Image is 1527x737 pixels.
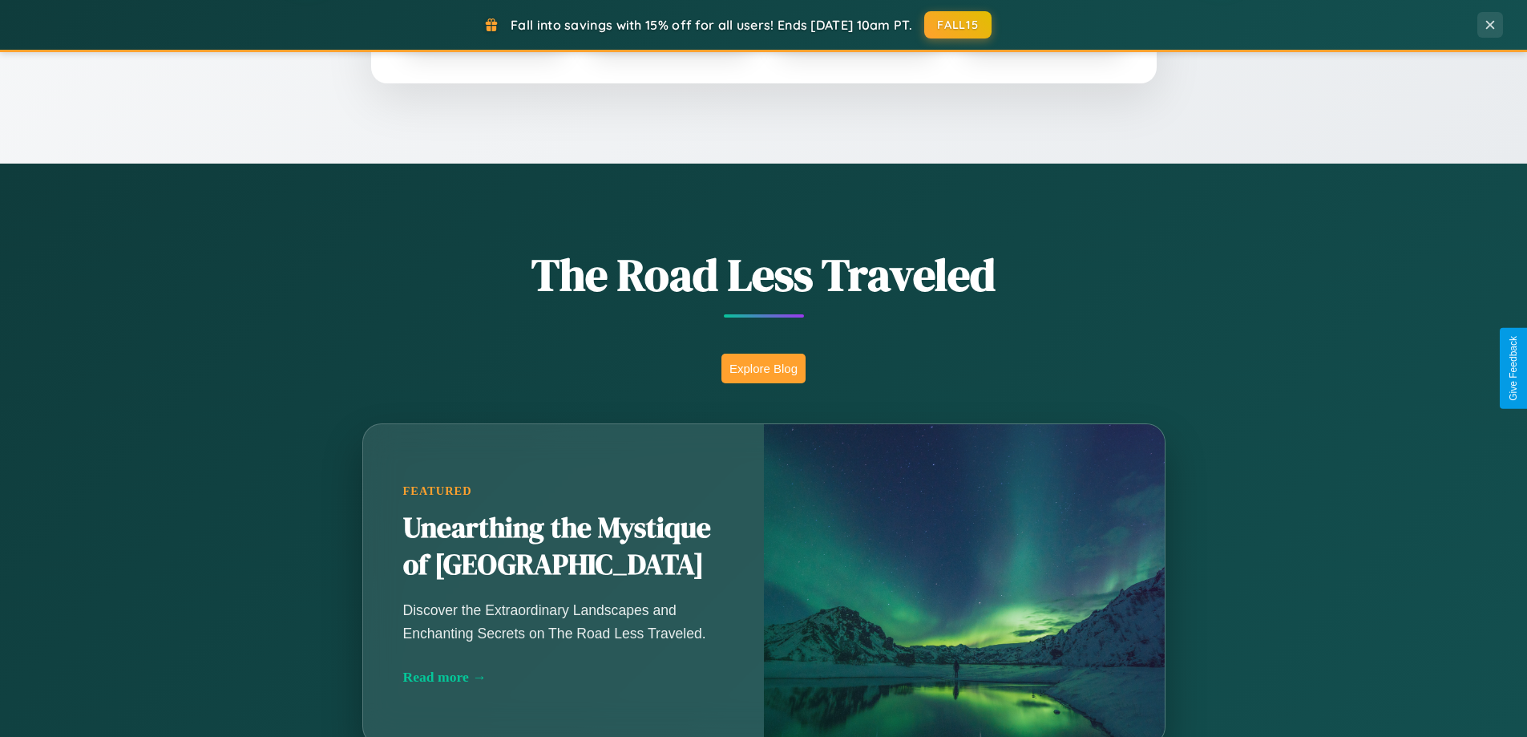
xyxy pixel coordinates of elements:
div: Read more → [403,669,724,686]
p: Discover the Extraordinary Landscapes and Enchanting Secrets on The Road Less Traveled. [403,599,724,644]
h2: Unearthing the Mystique of [GEOGRAPHIC_DATA] [403,510,724,584]
span: Fall into savings with 15% off for all users! Ends [DATE] 10am PT. [511,17,912,33]
div: Give Feedback [1508,336,1519,401]
button: FALL15 [924,11,992,38]
div: Featured [403,484,724,498]
button: Explore Blog [721,354,806,383]
h1: The Road Less Traveled [283,244,1245,306]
